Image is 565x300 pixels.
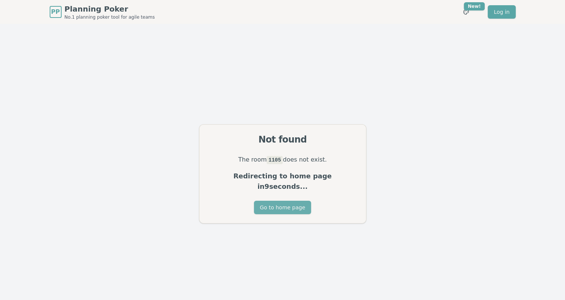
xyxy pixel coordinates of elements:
[208,154,357,165] p: The room does not exist.
[208,171,357,192] p: Redirecting to home page in 9 seconds...
[65,4,155,14] span: Planning Poker
[208,134,357,146] div: Not found
[459,5,473,19] button: New!
[51,7,60,16] span: PP
[254,201,311,214] button: Go to home page
[65,14,155,20] span: No.1 planning poker tool for agile teams
[464,2,485,10] div: New!
[488,5,515,19] a: Log in
[50,4,155,20] a: PPPlanning PokerNo.1 planning poker tool for agile teams
[267,156,283,164] code: 1105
